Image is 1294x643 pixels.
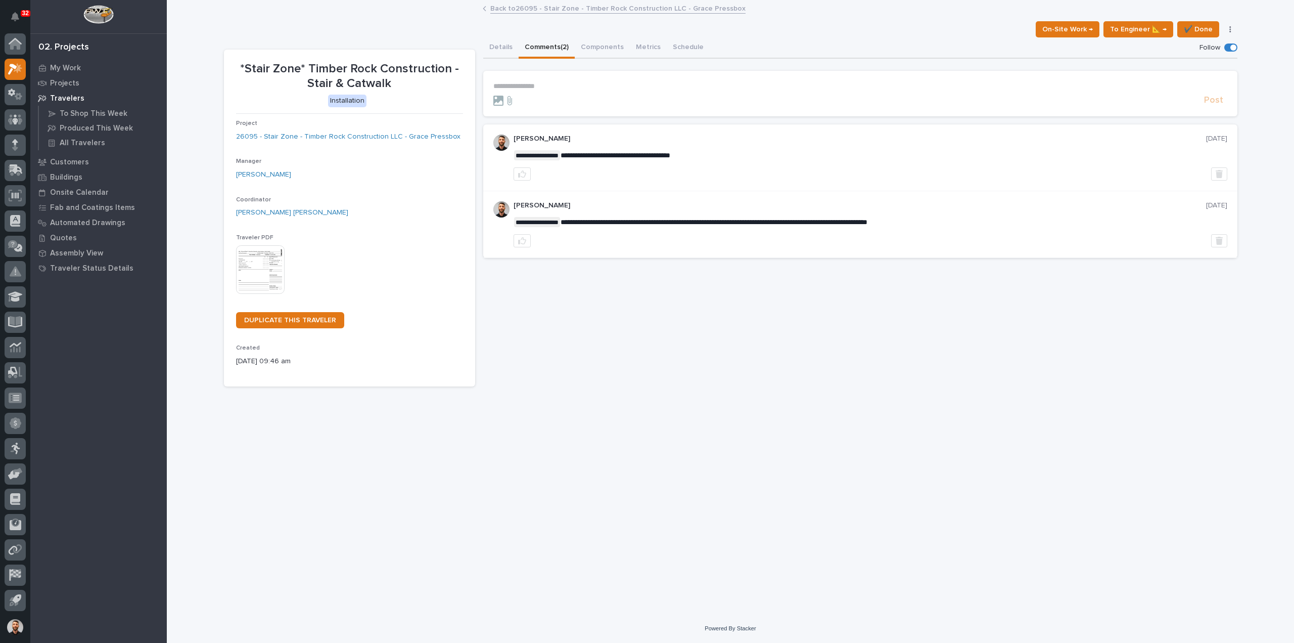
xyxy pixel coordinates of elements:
span: On-Site Work → [1042,23,1093,35]
p: [DATE] [1206,135,1227,143]
button: Delete post [1211,167,1227,181]
button: Components [575,37,630,59]
div: Installation [328,95,366,107]
a: All Travelers [39,136,167,150]
a: 26095 - Stair Zone - Timber Rock Construction LLC - Grace Pressbox [236,132,460,142]
a: Quotes [30,230,167,245]
p: Follow [1199,44,1220,52]
p: Traveler Status Details [50,264,133,273]
p: Automated Drawings [50,219,125,228]
span: To Engineer 📐 → [1110,23,1167,35]
div: 02. Projects [38,42,89,53]
p: Travelers [50,94,84,103]
p: Customers [50,158,89,167]
button: To Engineer 📐 → [1103,21,1173,37]
button: Metrics [630,37,667,59]
span: DUPLICATE THIS TRAVELER [244,317,336,324]
span: Manager [236,158,261,164]
a: [PERSON_NAME] [PERSON_NAME] [236,207,348,218]
p: [PERSON_NAME] [514,135,1206,143]
button: On-Site Work → [1036,21,1099,37]
a: Travelers [30,91,167,106]
a: Automated Drawings [30,215,167,230]
button: users-avatar [5,617,26,638]
img: AGNmyxaji213nCK4JzPdPN3H3CMBhXDSA2tJ_sy3UIa5=s96-c [493,201,510,218]
a: To Shop This Week [39,106,167,120]
div: Notifications32 [13,12,26,28]
p: My Work [50,64,81,73]
a: [PERSON_NAME] [236,169,291,180]
p: 32 [22,10,29,17]
button: Comments (2) [519,37,575,59]
p: Buildings [50,173,82,182]
a: Onsite Calendar [30,185,167,200]
span: Created [236,345,260,351]
a: Assembly View [30,245,167,261]
img: AGNmyxaji213nCK4JzPdPN3H3CMBhXDSA2tJ_sy3UIa5=s96-c [493,135,510,151]
button: like this post [514,167,531,181]
button: ✔️ Done [1177,21,1219,37]
button: Post [1200,95,1227,106]
a: DUPLICATE THIS TRAVELER [236,312,344,328]
a: Buildings [30,169,167,185]
a: Back to26095 - Stair Zone - Timber Rock Construction LLC - Grace Pressbox [490,2,746,14]
a: Produced This Week [39,121,167,135]
p: *Stair Zone* Timber Rock Construction - Stair & Catwalk [236,62,463,91]
p: [DATE] 09:46 am [236,356,463,367]
p: [DATE] [1206,201,1227,210]
button: Notifications [5,6,26,27]
p: To Shop This Week [60,109,127,118]
span: Project [236,120,257,126]
a: Powered By Stacker [705,625,756,631]
button: Details [483,37,519,59]
p: Produced This Week [60,124,133,133]
a: Fab and Coatings Items [30,200,167,215]
a: Customers [30,154,167,169]
a: Projects [30,75,167,91]
span: Coordinator [236,197,271,203]
button: Delete post [1211,234,1227,247]
a: My Work [30,60,167,75]
button: Schedule [667,37,710,59]
p: Fab and Coatings Items [50,203,135,212]
p: All Travelers [60,139,105,148]
p: Assembly View [50,249,103,258]
span: ✔️ Done [1184,23,1213,35]
p: Quotes [50,234,77,243]
a: Traveler Status Details [30,261,167,276]
button: like this post [514,234,531,247]
span: Post [1204,95,1223,106]
p: Projects [50,79,79,88]
span: Traveler PDF [236,235,273,241]
p: [PERSON_NAME] [514,201,1206,210]
p: Onsite Calendar [50,188,109,197]
img: Workspace Logo [83,5,113,24]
